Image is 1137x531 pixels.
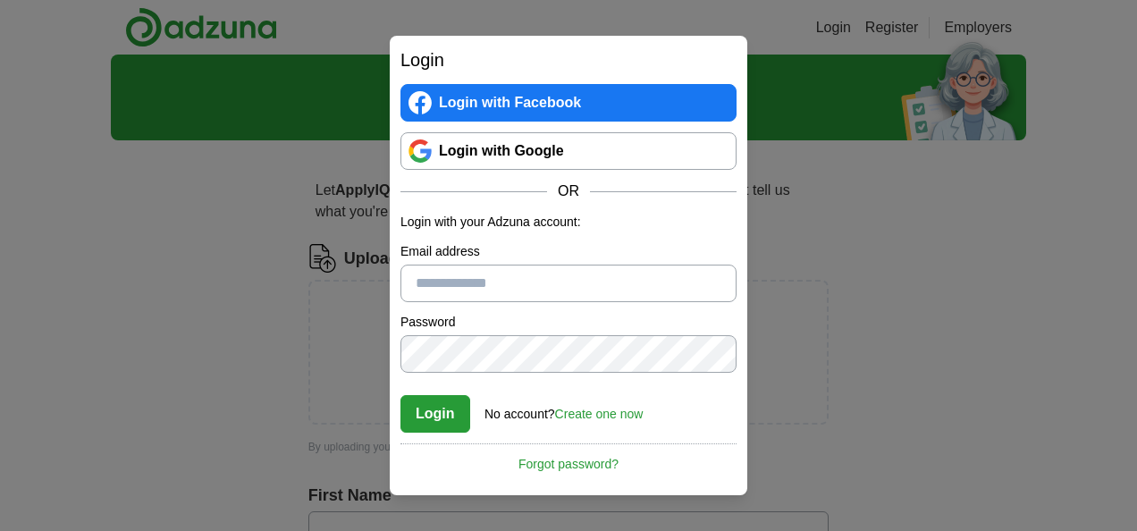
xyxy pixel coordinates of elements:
[400,213,737,232] p: Login with your Adzuna account:
[555,407,644,421] a: Create one now
[400,132,737,170] a: Login with Google
[400,443,737,474] a: Forgot password?
[400,313,737,332] label: Password
[400,46,737,73] h2: Login
[400,242,737,261] label: Email address
[400,395,470,433] button: Login
[400,84,737,122] a: Login with Facebook
[547,181,590,202] span: OR
[484,394,643,424] div: No account?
